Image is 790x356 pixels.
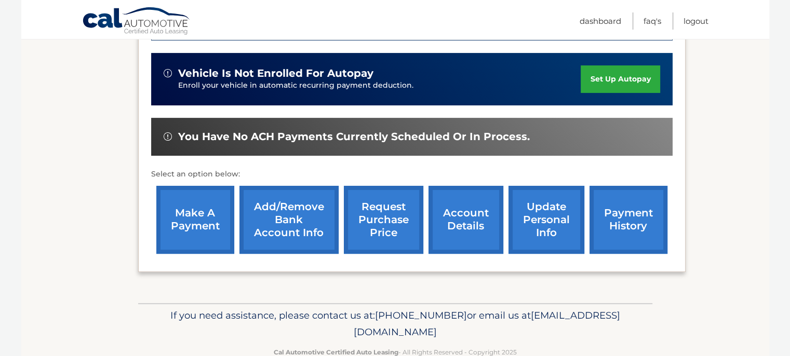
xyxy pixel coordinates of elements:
img: alert-white.svg [164,132,172,141]
span: [PHONE_NUMBER] [375,309,467,321]
a: make a payment [156,186,234,254]
p: Enroll your vehicle in automatic recurring payment deduction. [178,80,581,91]
a: set up autopay [581,65,660,93]
a: Add/Remove bank account info [239,186,339,254]
a: request purchase price [344,186,423,254]
a: account details [429,186,503,254]
a: Dashboard [580,12,621,30]
strong: Cal Automotive Certified Auto Leasing [274,348,398,356]
span: You have no ACH payments currently scheduled or in process. [178,130,530,143]
a: payment history [590,186,667,254]
img: alert-white.svg [164,69,172,77]
a: update personal info [508,186,584,254]
span: vehicle is not enrolled for autopay [178,67,373,80]
a: Logout [684,12,708,30]
p: If you need assistance, please contact us at: or email us at [145,307,646,340]
a: FAQ's [644,12,661,30]
a: Cal Automotive [82,7,191,37]
p: Select an option below: [151,168,673,181]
